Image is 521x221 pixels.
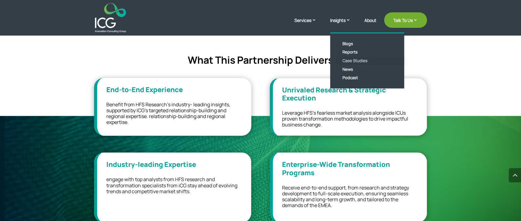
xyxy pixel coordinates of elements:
p: Unrivaled Research & Strategic Execution [282,86,417,102]
iframe: Chat Widget [418,154,521,221]
span: Benefit from HFS Research’s industry- leading insights, supported by ICG’s targeted relationship-... [106,101,230,126]
p: Leverage HFS’s fearless market analysis alongside ICUs proven transformation methodologies to dri... [282,110,417,128]
a: Reports [336,48,407,57]
a: Services [294,17,322,32]
span: Receive end-to-end support, from research and strategy development to full-scale execution, ensur... [282,184,409,209]
div: Industry-leading Expertise [106,160,242,168]
a: Podcast [336,74,407,82]
a: News [336,65,407,74]
h4: What This Partnership Delivers [94,54,427,69]
a: Blogs [336,40,407,48]
div: Enterprise-Wide Transformation Programs [282,160,417,177]
img: ICG [95,3,126,32]
a: Insights [330,17,357,32]
span: engage with top analysts from HFS research and transformation specialists from iCG stay ahead of ... [106,176,237,194]
div: Keywords by Traffic [68,36,104,40]
a: Talk To Us [384,12,427,28]
a: About [364,18,376,32]
a: Case Studies [336,57,407,65]
p: End-to-End Experience [106,86,242,94]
